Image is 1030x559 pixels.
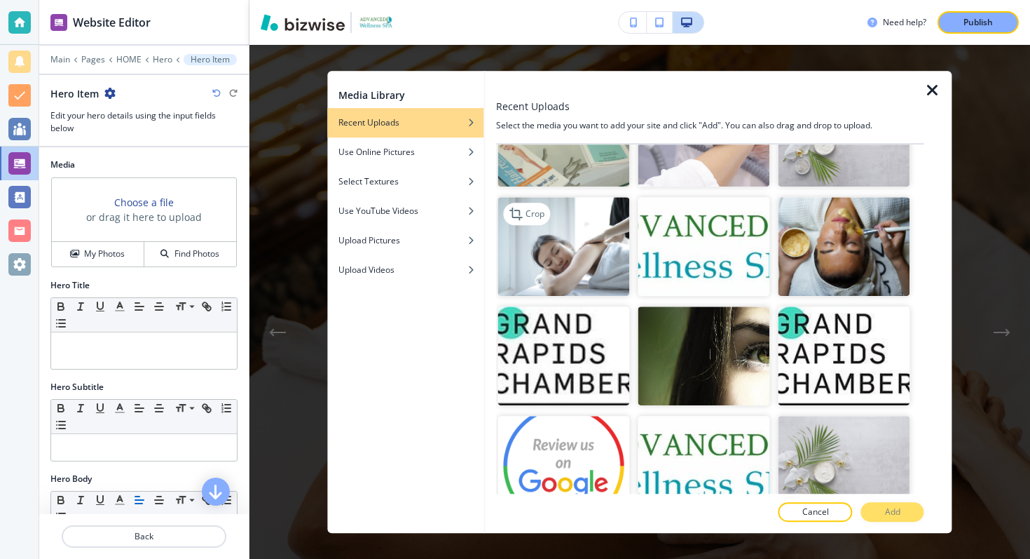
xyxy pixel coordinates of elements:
h4: Use YouTube Videos [338,205,418,217]
h2: Website Editor [73,14,151,31]
img: Your Logo [357,15,395,29]
button: Use Online Pictures [327,137,483,167]
h4: Upload Videos [338,264,394,276]
button: Hero [153,55,172,65]
h2: Hero Item [50,86,99,101]
button: Upload Pictures [327,226,483,255]
p: Crop [526,208,544,220]
h2: Hero Body [50,473,92,485]
h3: Edit your hero details using the input fields below [50,109,238,135]
button: Select Textures [327,167,483,196]
h4: Recent Uploads [338,116,399,129]
button: Upload Videos [327,255,483,285]
button: Use YouTube Videos [327,196,483,226]
h4: Find Photos [174,248,219,260]
button: Choose a file [114,195,174,210]
p: Cancel [802,506,829,518]
button: My Photos [52,242,144,267]
img: editor icon [50,14,67,31]
h3: Recent Uploads [496,99,570,114]
img: Bizwise Logo [261,14,345,31]
h2: Hero Subtitle [50,381,104,393]
h2: Media Library [338,88,405,102]
h3: or drag it here to upload [86,210,202,224]
button: Pages [81,55,105,65]
h4: Select the media you want to add your site and click "Add". You can also drag and drop to upload. [496,119,923,132]
button: Publish [938,11,1019,34]
h2: Hero Title [50,279,90,292]
p: Back [63,530,225,543]
button: Recent Uploads [327,108,483,137]
h2: Media [50,159,238,171]
h4: Upload Pictures [338,234,400,247]
h4: Select Textures [338,175,399,188]
button: Back [62,525,226,548]
button: Hero Item [184,54,237,65]
p: Hero Item [191,55,230,65]
button: Main [50,55,70,65]
h4: Use Online Pictures [338,146,415,159]
div: Choose a fileor drag it here to uploadMy PhotosFind Photos [50,177,238,268]
button: HOME [116,55,142,65]
button: Find Photos [144,242,236,267]
p: Publish [963,16,993,29]
div: Crop [503,203,550,225]
h3: Need help? [883,16,926,29]
button: Cancel [778,502,853,522]
h4: My Photos [84,248,125,260]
